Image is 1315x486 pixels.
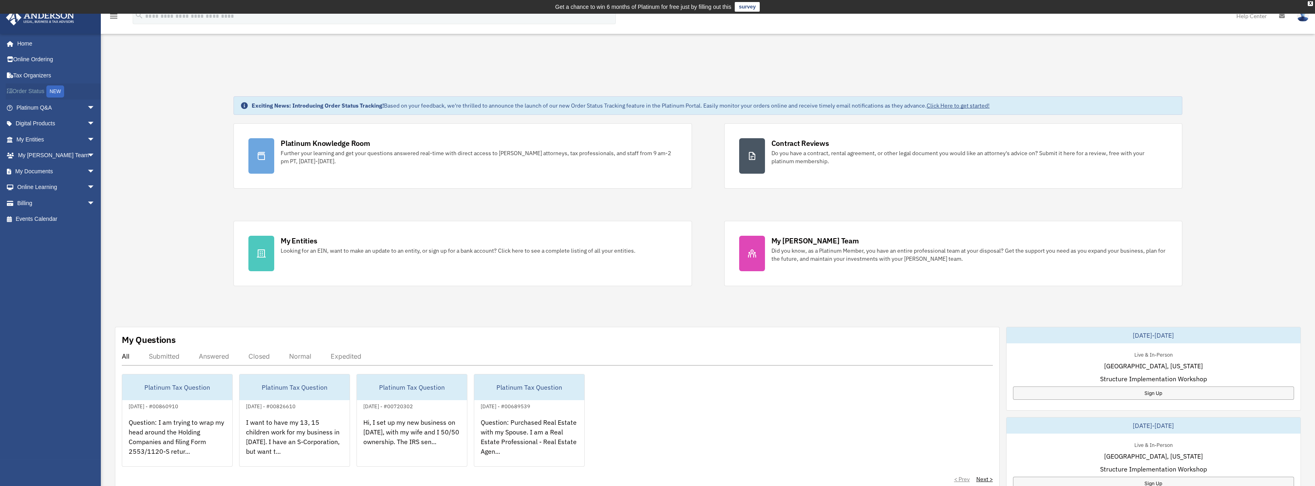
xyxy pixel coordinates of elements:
i: menu [109,11,119,21]
div: Platinum Tax Question [474,374,584,400]
div: Question: I am trying to wrap my head around the Holding Companies and filing Form 2553/1120-S re... [122,411,232,474]
div: All [122,352,129,360]
div: Platinum Knowledge Room [281,138,370,148]
span: arrow_drop_down [87,179,103,196]
div: Hi, I set up my new business on [DATE], with my wife and I 50/50 ownership. The IRS sen... [357,411,467,474]
div: Submitted [149,352,179,360]
a: survey [735,2,760,12]
div: Closed [248,352,270,360]
div: Looking for an EIN, want to make an update to an entity, or sign up for a bank account? Click her... [281,247,636,255]
a: My [PERSON_NAME] Team Did you know, as a Platinum Member, you have an entire professional team at... [724,221,1182,286]
div: My Entities [281,236,317,246]
a: My Entitiesarrow_drop_down [6,131,107,147]
a: menu [109,14,119,21]
strong: Exciting News: Introducing Order Status Tracking! [252,102,384,109]
a: Online Learningarrow_drop_down [6,179,107,195]
span: arrow_drop_down [87,116,103,132]
div: Based on your feedback, we're thrilled to announce the launch of our new Order Status Tracking fe... [252,102,990,110]
a: Platinum Tax Question[DATE] - #00720302Hi, I set up my new business on [DATE], with my wife and I... [356,374,467,467]
span: Structure Implementation Workshop [1100,374,1207,384]
div: Platinum Tax Question [122,374,232,400]
a: Online Ordering [6,52,107,68]
div: Normal [289,352,311,360]
a: Next > [976,475,993,483]
div: Question: Purchased Real Estate with my Spouse. I am a Real Estate Professional - Real Estate Age... [474,411,584,474]
div: Get a chance to win 6 months of Platinum for free just by filling out this [555,2,731,12]
div: Did you know, as a Platinum Member, you have an entire professional team at your disposal? Get th... [771,247,1167,263]
div: Do you have a contract, rental agreement, or other legal document you would like an attorney's ad... [771,149,1167,165]
span: arrow_drop_down [87,195,103,212]
span: arrow_drop_down [87,163,103,180]
a: Contract Reviews Do you have a contract, rental agreement, or other legal document you would like... [724,123,1182,189]
span: arrow_drop_down [87,131,103,148]
div: Platinum Tax Question [240,374,350,400]
a: Platinum Tax Question[DATE] - #00689539Question: Purchased Real Estate with my Spouse. I am a Rea... [474,374,585,467]
a: My [PERSON_NAME] Teamarrow_drop_down [6,147,107,164]
div: Live & In-Person [1128,350,1179,358]
div: Platinum Tax Question [357,374,467,400]
img: Anderson Advisors Platinum Portal [4,10,77,25]
a: Home [6,35,103,52]
div: Further your learning and get your questions answered real-time with direct access to [PERSON_NAM... [281,149,677,165]
a: Platinum Tax Question[DATE] - #00826610I want to have my 13, 15 children work for my business in ... [239,374,350,467]
div: Answered [199,352,229,360]
a: Sign Up [1013,386,1294,400]
a: Order StatusNEW [6,83,107,100]
div: [DATE] - #00826610 [240,401,302,410]
div: [DATE]-[DATE] [1007,327,1300,343]
div: My Questions [122,334,176,346]
a: Platinum Knowledge Room Further your learning and get your questions answered real-time with dire... [233,123,692,189]
span: [GEOGRAPHIC_DATA], [US_STATE] [1104,451,1203,461]
i: search [135,11,144,20]
a: Click Here to get started! [927,102,990,109]
a: Tax Organizers [6,67,107,83]
span: arrow_drop_down [87,147,103,164]
img: User Pic [1297,10,1309,22]
a: Platinum Q&Aarrow_drop_down [6,100,107,116]
div: Live & In-Person [1128,440,1179,449]
span: Structure Implementation Workshop [1100,464,1207,474]
a: My Entities Looking for an EIN, want to make an update to an entity, or sign up for a bank accoun... [233,221,692,286]
div: [DATE] - #00720302 [357,401,419,410]
a: Billingarrow_drop_down [6,195,107,211]
div: [DATE] - #00860910 [122,401,185,410]
div: My [PERSON_NAME] Team [771,236,859,246]
div: [DATE]-[DATE] [1007,417,1300,434]
div: [DATE] - #00689539 [474,401,537,410]
div: Contract Reviews [771,138,829,148]
div: I want to have my 13, 15 children work for my business in [DATE]. I have an S-Corporation, but wa... [240,411,350,474]
span: arrow_drop_down [87,100,103,116]
a: Platinum Tax Question[DATE] - #00860910Question: I am trying to wrap my head around the Holding C... [122,374,233,467]
a: Events Calendar [6,211,107,227]
a: Digital Productsarrow_drop_down [6,116,107,132]
div: close [1308,1,1313,6]
span: [GEOGRAPHIC_DATA], [US_STATE] [1104,361,1203,371]
div: NEW [46,85,64,98]
a: My Documentsarrow_drop_down [6,163,107,179]
div: Expedited [331,352,361,360]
